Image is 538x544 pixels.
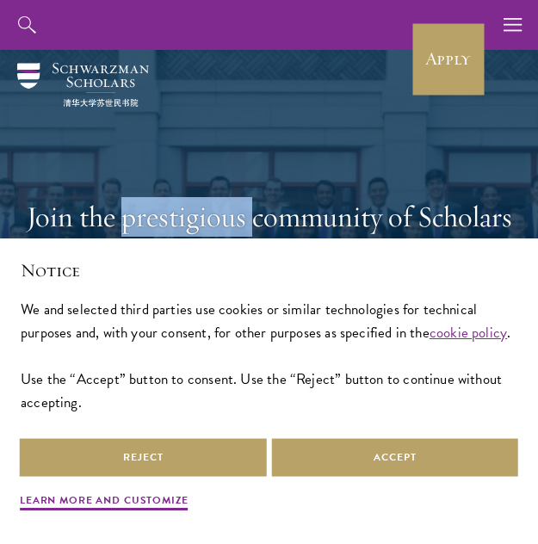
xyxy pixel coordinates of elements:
[430,322,507,343] a: cookie policy
[21,298,517,414] div: We and selected third parties use cookies or similar technologies for technical purposes and, wit...
[17,63,149,107] img: Schwarzman Scholars
[17,197,521,276] h1: Join the prestigious community of Scholars leading global change.
[272,438,519,477] button: Accept
[20,438,267,477] button: Reject
[412,23,484,95] a: Apply
[21,259,517,283] h2: Notice
[20,492,189,513] button: Learn more and customize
